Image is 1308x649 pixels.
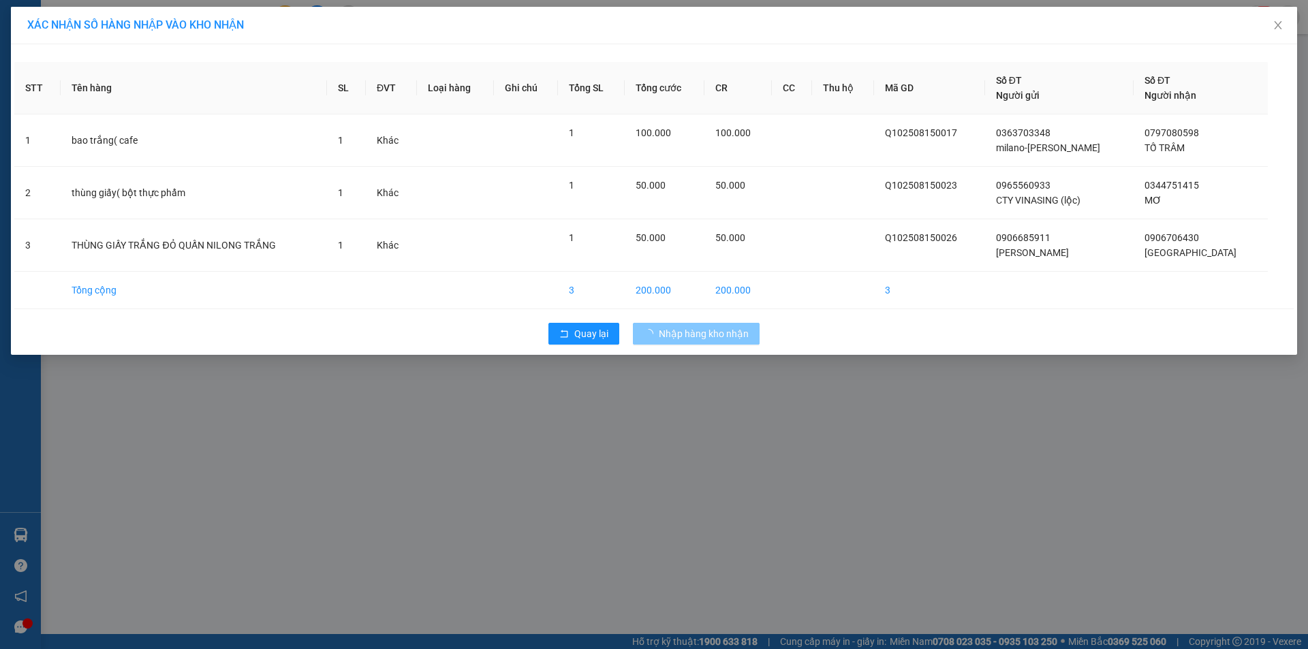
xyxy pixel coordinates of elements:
[61,272,327,309] td: Tổng cộng
[327,62,366,114] th: SL
[1144,247,1236,258] span: [GEOGRAPHIC_DATA]
[996,90,1040,101] span: Người gửi
[1144,232,1199,243] span: 0906706430
[996,142,1100,153] span: milano-[PERSON_NAME]
[625,62,704,114] th: Tổng cước
[715,180,745,191] span: 50.000
[659,326,749,341] span: Nhập hàng kho nhận
[366,167,418,219] td: Khác
[1144,180,1199,191] span: 0344751415
[130,28,223,44] div: HẰNG
[338,135,343,146] span: 1
[1259,7,1297,45] button: Close
[61,114,327,167] td: bao trắng( cafe
[633,323,760,345] button: Nhập hàng kho nhận
[61,167,327,219] td: thùng giấy( bột thực phẩm
[996,232,1050,243] span: 0906685911
[625,272,704,309] td: 200.000
[636,180,666,191] span: 50.000
[338,240,343,251] span: 1
[644,329,659,338] span: loading
[885,180,957,191] span: Q102508150023
[996,75,1022,86] span: Số ĐT
[996,247,1069,258] span: [PERSON_NAME]
[366,219,418,272] td: Khác
[10,88,123,104] div: 40.000
[812,62,874,114] th: Thu hộ
[569,232,574,243] span: 1
[704,272,772,309] td: 200.000
[27,18,244,31] span: XÁC NHẬN SỐ HÀNG NHẬP VÀO KHO NHẬN
[494,62,558,114] th: Ghi chú
[558,62,625,114] th: Tổng SL
[417,62,493,114] th: Loại hàng
[14,114,61,167] td: 1
[10,89,31,104] span: CR :
[636,127,671,138] span: 100.000
[130,12,223,28] div: Quận 10
[366,62,418,114] th: ĐVT
[704,62,772,114] th: CR
[61,219,327,272] td: THÙNG GIẤY TRẮNG ĐỎ QUẤN NILONG TRẮNG
[772,62,812,114] th: CC
[1144,142,1185,153] span: TỐ TRÂM
[14,62,61,114] th: STT
[715,127,751,138] span: 100.000
[569,180,574,191] span: 1
[636,232,666,243] span: 50.000
[874,272,985,309] td: 3
[874,62,985,114] th: Mã GD
[1144,90,1196,101] span: Người nhận
[1144,75,1170,86] span: Số ĐT
[558,272,625,309] td: 3
[559,329,569,340] span: rollback
[61,62,327,114] th: Tên hàng
[366,114,418,167] td: Khác
[1144,195,1162,206] span: MƠ
[1273,20,1283,31] span: close
[338,187,343,198] span: 1
[14,219,61,272] td: 3
[574,326,608,341] span: Quay lại
[996,127,1050,138] span: 0363703348
[885,232,957,243] span: Q102508150026
[569,127,574,138] span: 1
[12,28,121,44] div: [PERSON_NAME]
[885,127,957,138] span: Q102508150017
[996,195,1080,206] span: CTY VINASING (lộc)
[12,63,121,80] div: 083065012066
[548,323,619,345] button: rollbackQuay lại
[12,12,121,28] div: Trạm 128
[130,13,163,27] span: Nhận:
[1144,127,1199,138] span: 0797080598
[715,232,745,243] span: 50.000
[996,180,1050,191] span: 0965560933
[14,167,61,219] td: 2
[12,13,33,27] span: Gửi:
